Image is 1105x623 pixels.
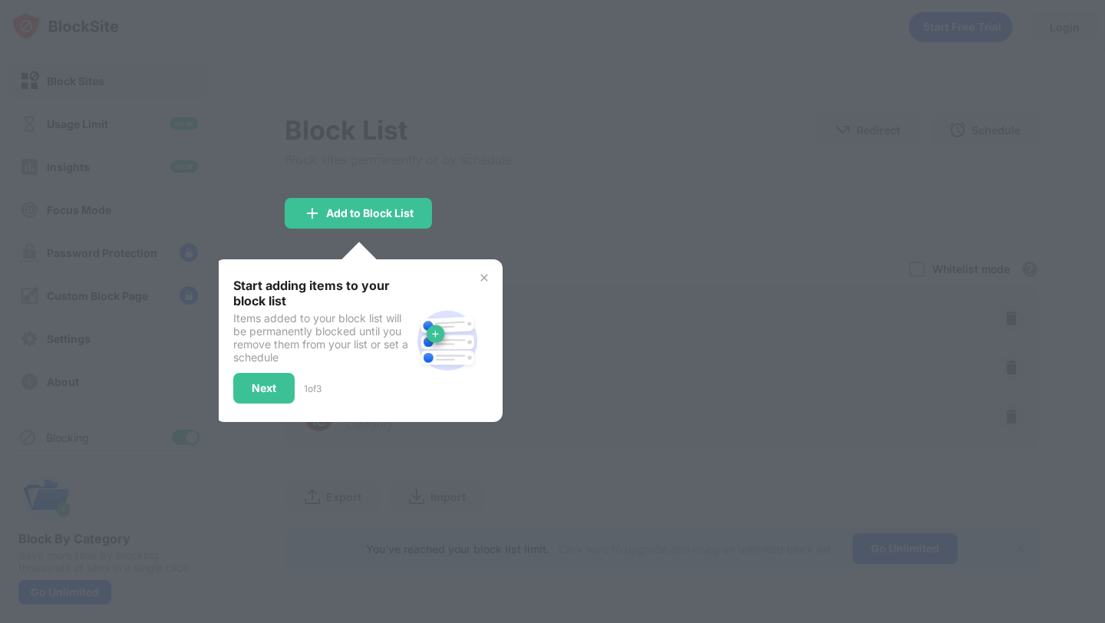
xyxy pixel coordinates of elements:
[252,382,276,394] div: Next
[478,272,490,284] img: x-button.svg
[304,383,322,394] div: 1 of 3
[326,207,414,219] div: Add to Block List
[411,304,484,377] img: block-site.svg
[233,278,411,308] div: Start adding items to your block list
[233,311,411,364] div: Items added to your block list will be permanently blocked until you remove them from your list o...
